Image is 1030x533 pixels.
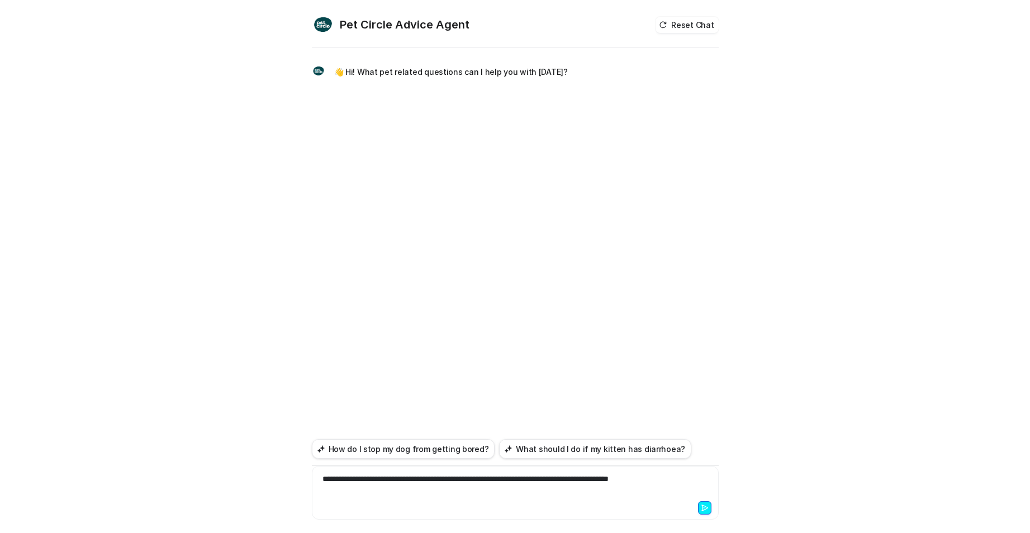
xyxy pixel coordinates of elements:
[656,17,718,33] button: Reset Chat
[312,439,495,459] button: How do I stop my dog from getting bored?
[312,13,334,36] img: Widget
[499,439,691,459] button: What should I do if my kitten has diarrhoea?
[340,17,469,32] h2: Pet Circle Advice Agent
[312,64,325,78] img: Widget
[334,65,568,79] p: 👋 Hi! What pet related questions can I help you with [DATE]?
